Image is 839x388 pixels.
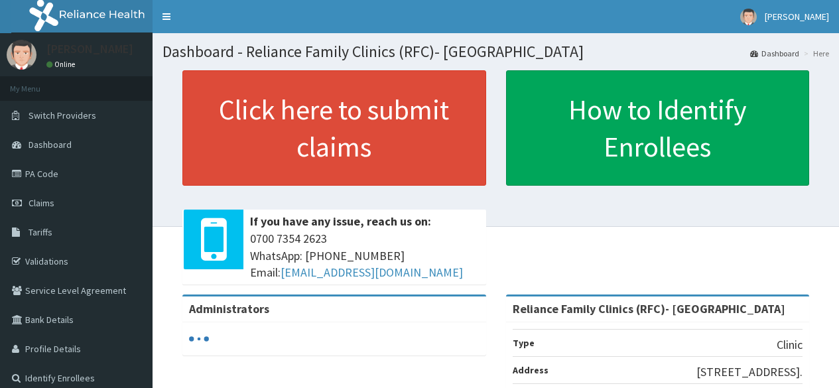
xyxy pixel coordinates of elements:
[513,364,549,376] b: Address
[506,70,810,186] a: How to Identify Enrollees
[281,265,463,280] a: [EMAIL_ADDRESS][DOMAIN_NAME]
[46,60,78,69] a: Online
[29,139,72,151] span: Dashboard
[250,214,431,229] b: If you have any issue, reach us on:
[182,70,486,186] a: Click here to submit claims
[29,197,54,209] span: Claims
[7,40,36,70] img: User Image
[250,230,480,281] span: 0700 7354 2623 WhatsApp: [PHONE_NUMBER] Email:
[29,226,52,238] span: Tariffs
[696,363,803,381] p: [STREET_ADDRESS].
[513,301,785,316] strong: Reliance Family Clinics (RFC)- [GEOGRAPHIC_DATA]
[29,109,96,121] span: Switch Providers
[765,11,829,23] span: [PERSON_NAME]
[750,48,799,59] a: Dashboard
[513,337,535,349] b: Type
[162,43,829,60] h1: Dashboard - Reliance Family Clinics (RFC)- [GEOGRAPHIC_DATA]
[777,336,803,354] p: Clinic
[801,48,829,59] li: Here
[740,9,757,25] img: User Image
[189,301,269,316] b: Administrators
[189,329,209,349] svg: audio-loading
[46,43,133,55] p: [PERSON_NAME]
